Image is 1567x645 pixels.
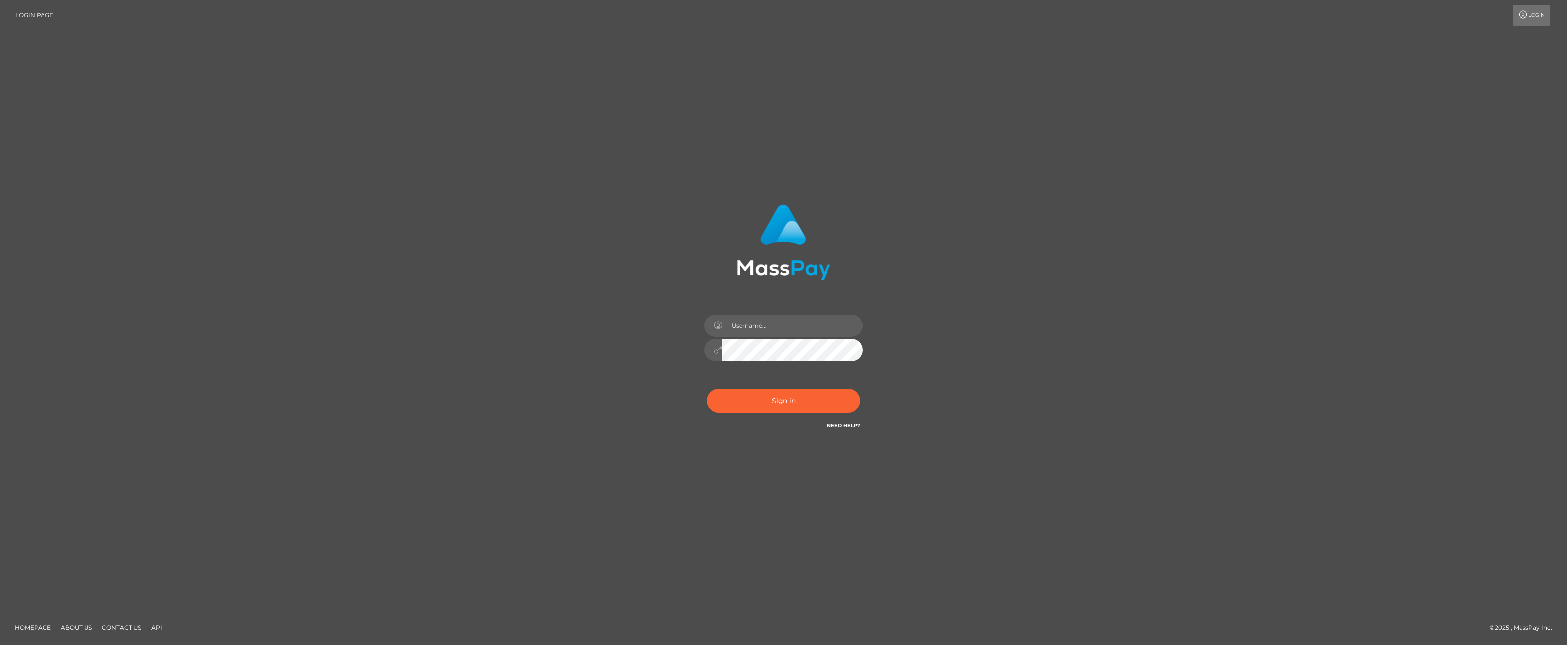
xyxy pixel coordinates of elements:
button: Sign in [707,389,860,413]
a: Login Page [15,5,53,26]
a: Contact Us [98,620,145,635]
img: MassPay Login [737,204,830,280]
a: Login [1513,5,1550,26]
a: About Us [57,620,96,635]
input: Username... [722,315,863,337]
a: Homepage [11,620,55,635]
a: API [147,620,166,635]
a: Need Help? [827,422,860,429]
div: © 2025 , MassPay Inc. [1490,622,1560,633]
